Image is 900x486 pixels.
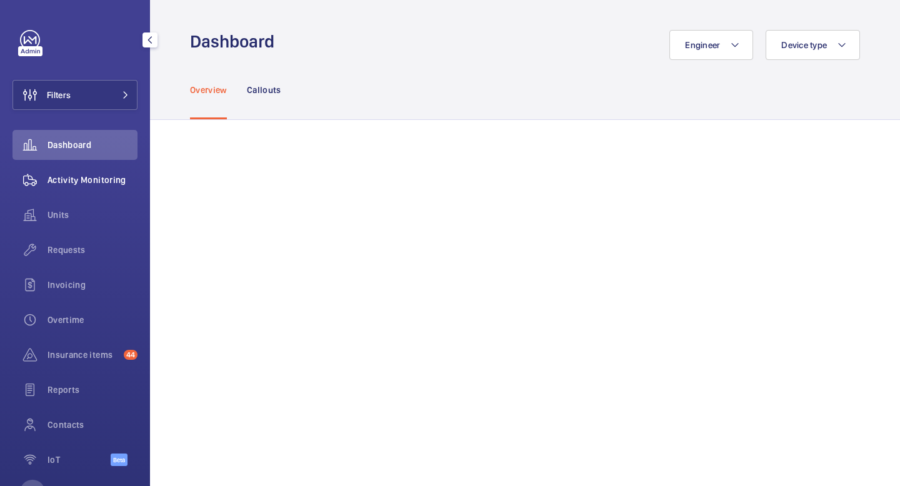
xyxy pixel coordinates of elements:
span: Units [47,209,137,221]
span: Engineer [685,40,720,50]
span: Dashboard [47,139,137,151]
span: Invoicing [47,279,137,291]
span: Reports [47,384,137,396]
p: Callouts [247,84,281,96]
span: Activity Monitoring [47,174,137,186]
span: Requests [47,244,137,256]
span: Filters [47,89,71,101]
button: Engineer [669,30,753,60]
span: IoT [47,454,111,466]
button: Filters [12,80,137,110]
span: Device type [781,40,827,50]
button: Device type [766,30,860,60]
span: Beta [111,454,127,466]
p: Overview [190,84,227,96]
span: 44 [124,350,137,360]
span: Contacts [47,419,137,431]
span: Insurance items [47,349,119,361]
h1: Dashboard [190,30,282,53]
span: Overtime [47,314,137,326]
